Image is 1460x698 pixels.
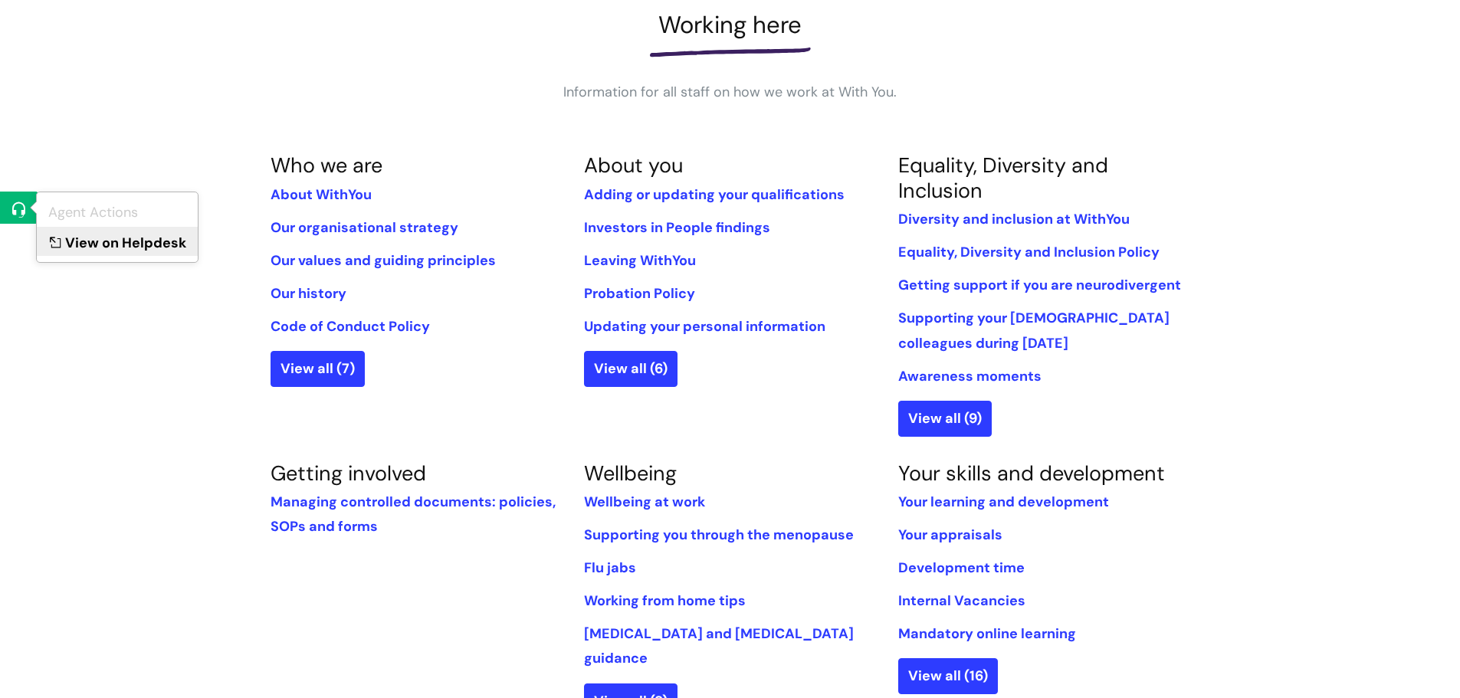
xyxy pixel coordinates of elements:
p: Information for all staff on how we work at With You. [500,80,960,104]
a: View all (16) [898,658,998,693]
a: Updating your personal information [584,317,825,336]
a: Our values and guiding principles [271,251,496,270]
a: Code of Conduct Policy [271,317,430,336]
a: Supporting your [DEMOGRAPHIC_DATA] colleagues during [DATE] [898,309,1170,352]
a: Supporting you through the menopause [584,526,854,544]
div: Agent Actions [48,200,186,224]
a: Wellbeing [584,460,677,487]
a: View all (7) [271,351,365,386]
a: Adding or updating your qualifications [584,185,845,204]
a: Working from home tips [584,591,746,610]
a: Probation Policy [584,284,695,303]
a: Diversity and inclusion at WithYou [898,210,1130,228]
a: View all (9) [898,401,992,436]
h1: Working here [271,11,1190,39]
a: Flu jabs [584,559,636,577]
a: View all (6) [584,351,678,386]
a: Development time [898,559,1025,577]
a: Who we are [271,152,382,179]
a: Internal Vacancies [898,591,1025,610]
a: Managing controlled documents: policies, SOPs and forms [271,493,556,536]
a: Our organisational strategy [271,218,458,237]
a: View on Helpdesk [37,227,198,255]
a: About WithYou [271,185,372,204]
a: Your appraisals [898,526,1002,544]
a: Leaving WithYou [584,251,696,270]
a: Awareness moments [898,367,1042,385]
a: Investors in People findings [584,218,770,237]
a: Our history [271,284,346,303]
a: Wellbeing at work [584,493,705,511]
a: Your learning and development [898,493,1109,511]
a: Getting support if you are neurodivergent [898,276,1181,294]
a: Your skills and development [898,460,1165,487]
a: [MEDICAL_DATA] and [MEDICAL_DATA] guidance [584,624,854,667]
a: Mandatory online learning [898,624,1076,643]
a: Equality, Diversity and Inclusion Policy [898,243,1160,261]
a: Equality, Diversity and Inclusion [898,152,1108,203]
a: About you [584,152,683,179]
a: Getting involved [271,460,426,487]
